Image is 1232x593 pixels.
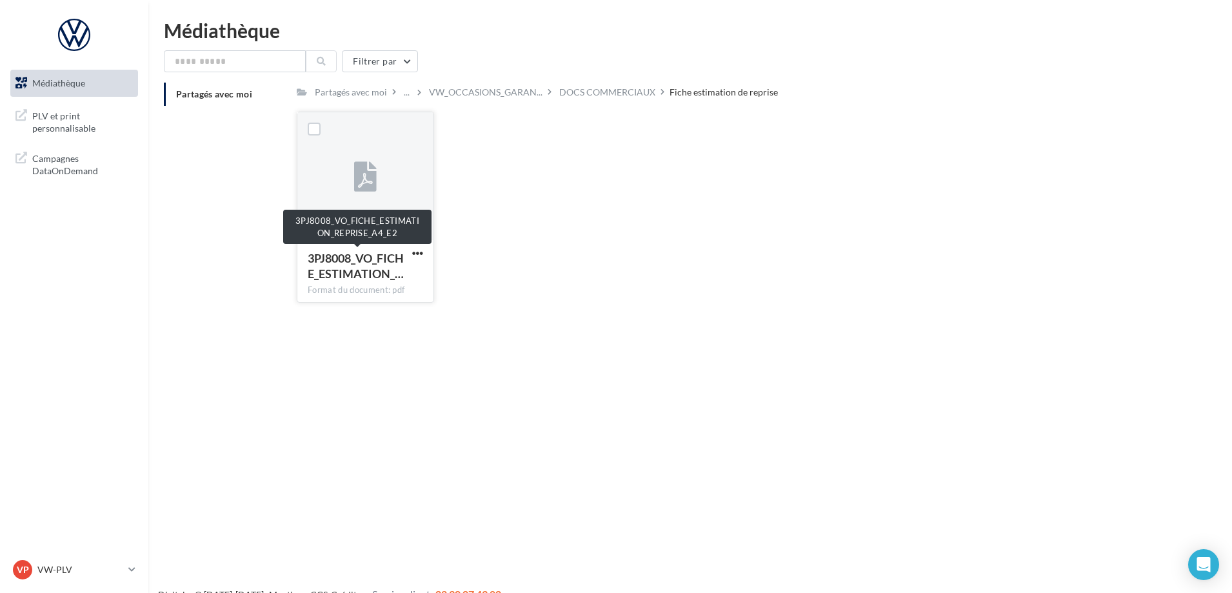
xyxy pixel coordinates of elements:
[559,86,655,99] div: DOCS COMMERCIAUX
[164,21,1217,40] div: Médiathèque
[37,563,123,576] p: VW-PLV
[308,285,423,296] div: Format du document: pdf
[308,251,404,281] span: 3PJ8008_VO_FICHE_ESTIMATION_REPRISE_A4_E2
[8,70,141,97] a: Médiathèque
[17,563,29,576] span: VP
[32,150,133,177] span: Campagnes DataOnDemand
[32,107,133,135] span: PLV et print personnalisable
[8,145,141,183] a: Campagnes DataOnDemand
[670,86,778,99] div: Fiche estimation de reprise
[8,102,141,140] a: PLV et print personnalisable
[401,83,412,101] div: ...
[1188,549,1219,580] div: Open Intercom Messenger
[283,210,432,244] div: 3PJ8008_VO_FICHE_ESTIMATION_REPRISE_A4_E2
[32,77,85,88] span: Médiathèque
[176,88,252,99] span: Partagés avec moi
[10,558,138,582] a: VP VW-PLV
[429,86,542,99] span: VW_OCCASIONS_GARAN...
[342,50,418,72] button: Filtrer par
[315,86,387,99] div: Partagés avec moi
